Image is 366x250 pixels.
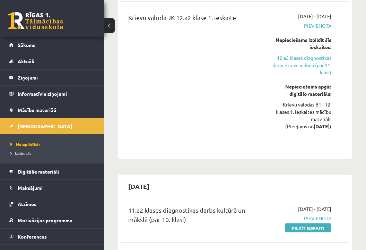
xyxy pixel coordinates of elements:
div: 11.a2 klases diagnostikas darbs kultūrā un mākslā (par 10. klasi) [128,205,260,228]
span: Izlabotās [10,150,31,156]
a: Sākums [9,37,95,53]
a: Mācību materiāli [9,102,95,118]
span: Aktuāli [18,58,34,64]
a: Aktuāli [9,53,95,69]
a: Izlabotās [10,150,97,156]
a: Neizpildītās [10,141,97,147]
a: [DEMOGRAPHIC_DATA] [9,118,95,134]
div: Nepieciešams apgūt digitālo materiālu: [271,83,331,98]
span: [DATE] - [DATE] [298,205,331,213]
span: Digitālie materiāli [18,168,59,175]
span: Sākums [18,42,35,48]
span: Pievienota [271,215,331,222]
a: Digitālie materiāli [9,164,95,179]
a: Atzīmes [9,196,95,212]
h2: [DATE] [121,178,156,194]
a: 12.a2 klases diagnostikas darbs krievu valodā (par 11. klasi) [271,54,331,76]
div: Krievu valoda JK 12.a2 klase 1. ieskaite [128,13,260,26]
a: Ziņojumi [9,70,95,85]
strong: [DATE] [314,123,330,129]
span: [DATE] - [DATE] [298,13,331,20]
span: Konferences [18,233,47,240]
a: Informatīvie ziņojumi [9,86,95,102]
a: Konferences [9,229,95,244]
span: Atzīmes [18,201,36,207]
a: Pildīt ieskaiti [285,223,331,232]
span: Mācību materiāli [18,107,56,113]
a: Maksājumi [9,180,95,196]
a: Rīgas 1. Tālmācības vidusskola [8,12,63,29]
span: Neizpildītās [10,141,41,147]
div: Krievu valodas B1 - 12. klases 1. ieskaites mācību materiāls (Pieejams no ) [271,101,331,130]
span: [DEMOGRAPHIC_DATA] [18,123,72,129]
span: Pievienota [271,22,331,29]
span: Motivācijas programma [18,217,72,223]
legend: Informatīvie ziņojumi [18,86,95,102]
div: Nepieciešams izpildīt šīs ieskaites: [271,36,331,51]
a: Motivācijas programma [9,212,95,228]
legend: Maksājumi [18,180,95,196]
legend: Ziņojumi [18,70,95,85]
